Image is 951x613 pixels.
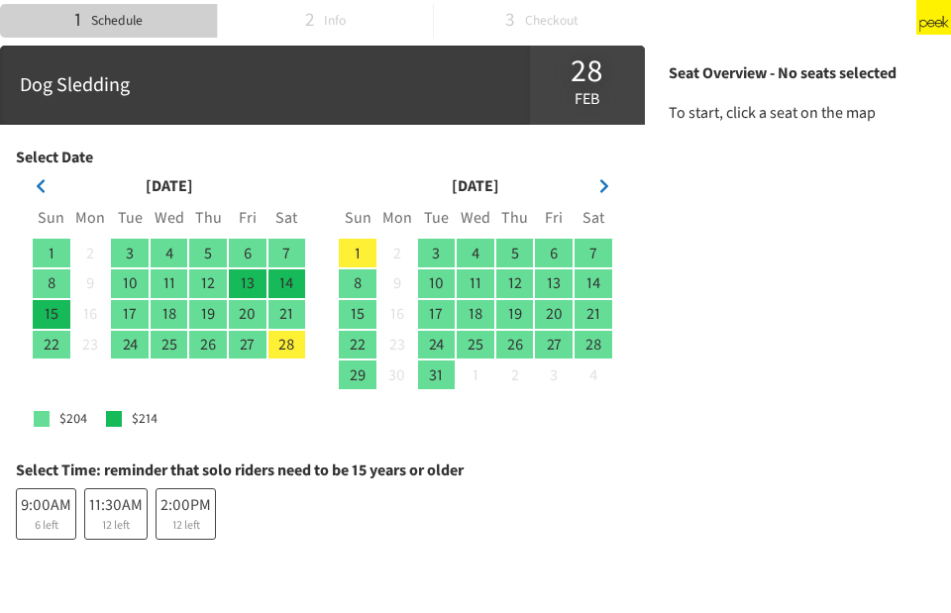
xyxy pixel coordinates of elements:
[162,303,176,325] span: 18
[16,454,629,488] h1: Select Time: reminder that solo riders need to be 15 years or older
[417,299,457,330] div: 17
[84,6,143,36] div: Schedule
[538,53,637,117] div: Feb
[228,238,267,268] div: 6
[511,243,519,264] span: 5
[669,85,930,125] div: To start, click a seat on the map
[110,299,150,330] div: 17
[530,46,645,125] div: 28 Feb
[244,243,252,264] span: 6
[338,299,377,330] div: 15
[586,303,600,325] span: 21
[150,330,189,360] div: 25
[586,272,600,294] span: 14
[132,409,158,429] div: $214
[44,334,59,356] span: 22
[279,272,293,294] span: 14
[89,494,143,516] span: 11:30AM
[589,243,597,264] span: 7
[456,330,495,360] div: 25
[574,198,613,238] div: Sat
[338,359,377,390] div: 29
[201,272,215,294] span: 12
[110,330,150,360] div: 24
[338,330,377,360] div: 22
[456,198,495,238] div: Wed
[228,268,267,299] div: 13
[338,268,377,299] div: 8
[574,268,613,299] div: 14
[150,299,189,330] div: 18
[49,243,54,264] span: 1
[417,330,457,360] div: 24
[228,299,267,330] div: 20
[338,198,377,238] div: Sun
[377,198,417,238] div: Mon
[417,268,457,299] div: 10
[350,334,366,356] span: 22
[470,272,481,294] span: 11
[354,272,362,294] span: 8
[534,238,574,268] div: 6
[495,330,535,360] div: 26
[547,334,562,356] span: 27
[200,334,216,356] span: 26
[21,494,71,516] span: 9:00AM
[267,238,307,268] div: 7
[188,198,228,238] div: Thu
[518,6,579,36] div: Checkout
[547,272,561,294] span: 13
[534,198,574,238] div: Fri
[45,303,58,325] span: 15
[305,6,315,35] div: 2
[228,330,267,360] div: 27
[21,517,71,535] span: 6 left
[110,198,150,238] div: Tue
[534,299,574,330] div: 20
[456,238,495,268] div: 4
[433,4,650,37] li: 3 Checkout
[123,303,137,325] span: 17
[48,272,55,294] span: 8
[267,299,307,330] div: 21
[32,330,71,360] div: 22
[150,198,189,238] div: Wed
[267,268,307,299] div: 14
[507,334,523,356] span: 26
[508,272,522,294] span: 12
[574,330,613,360] div: 28
[188,238,228,268] div: 5
[318,6,347,36] div: Info
[71,198,111,238] div: Mon
[456,268,495,299] div: 11
[546,303,563,325] span: 20
[429,272,444,294] span: 10
[267,198,307,238] div: Sat
[495,238,535,268] div: 5
[472,243,479,264] span: 4
[204,243,212,264] span: 5
[279,303,293,325] span: 21
[338,174,612,198] div: [DATE]
[188,330,228,360] div: 26
[734,11,899,31] div: Powered by [DOMAIN_NAME]
[505,6,515,35] div: 3
[495,268,535,299] div: 12
[32,268,71,299] div: 8
[32,174,306,198] div: [DATE]
[278,334,294,356] span: 28
[160,494,211,516] span: 2:00PM
[89,517,143,535] span: 12 left
[355,243,361,264] span: 1
[161,334,177,356] span: 25
[201,303,215,325] span: 19
[469,303,482,325] span: 18
[110,238,150,268] div: 3
[585,334,601,356] span: 28
[32,299,71,330] div: 15
[538,57,637,85] div: 28
[429,364,443,386] span: 31
[188,268,228,299] div: 12
[534,268,574,299] div: 13
[574,238,613,268] div: 7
